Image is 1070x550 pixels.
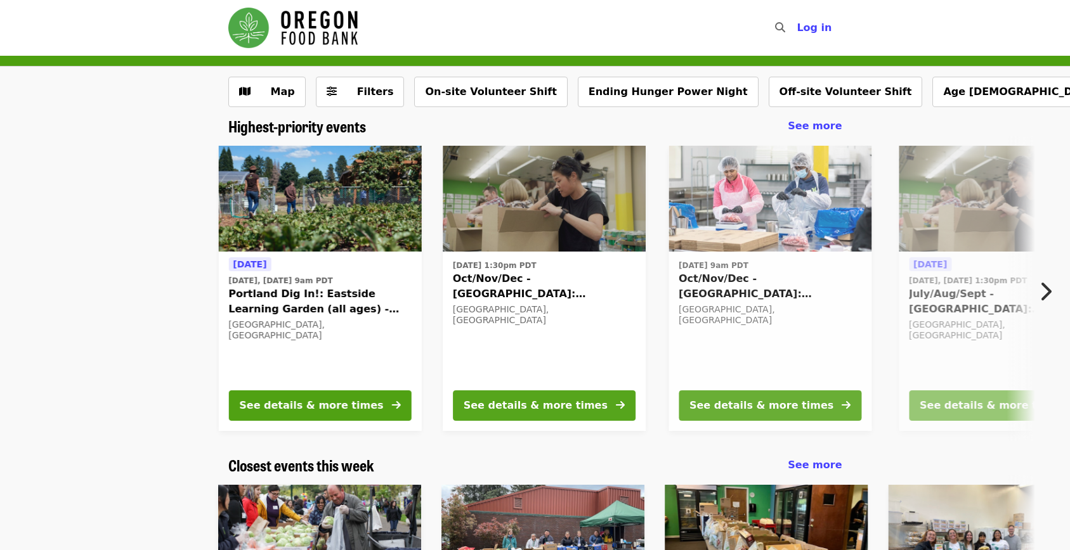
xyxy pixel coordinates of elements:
button: Filters (0 selected) [316,77,405,107]
a: See more [788,457,842,473]
span: Filters [357,86,394,98]
i: sliders-h icon [327,86,337,98]
i: arrow-right icon [391,399,400,411]
time: [DATE] 1:30pm PDT [453,260,537,271]
i: search icon [775,22,785,34]
i: chevron-right icon [1039,279,1052,304]
div: See details & more times [920,398,1064,413]
a: See details for "Oct/Nov/Dec - Beaverton: Repack/Sort (age 10+)" [669,146,871,431]
span: See more [788,459,842,471]
a: Highest-priority events [228,117,366,136]
i: map icon [239,86,251,98]
img: Oct/Nov/Dec - Beaverton: Repack/Sort (age 10+) organized by Oregon Food Bank [669,146,871,252]
time: [DATE], [DATE] 1:30pm PDT [909,275,1027,286]
span: Oct/Nov/Dec - [GEOGRAPHIC_DATA]: Repack/Sort (age [DEMOGRAPHIC_DATA]+) [453,271,636,302]
a: Closest events this week [228,456,374,475]
div: [GEOGRAPHIC_DATA], [GEOGRAPHIC_DATA] [679,304,861,326]
button: Log in [786,15,842,41]
i: arrow-right icon [842,399,851,411]
button: See details & more times [453,390,636,421]
a: See details for "Portland Dig In!: Eastside Learning Garden (all ages) - Aug/Sept/Oct" [218,146,421,431]
time: [DATE], [DATE] 9am PDT [228,275,332,286]
button: Show map view [228,77,306,107]
button: On-site Volunteer Shift [414,77,567,107]
button: See details & more times [228,390,411,421]
span: [DATE] [913,259,947,269]
i: arrow-right icon [616,399,625,411]
span: Highest-priority events [228,115,366,137]
input: Search [793,13,803,43]
div: See details & more times [464,398,608,413]
a: See more [788,118,842,134]
a: See details for "Oct/Nov/Dec - Portland: Repack/Sort (age 8+)" [443,146,646,431]
span: Closest events this week [228,454,374,476]
div: [GEOGRAPHIC_DATA], [GEOGRAPHIC_DATA] [228,319,411,341]
div: Highest-priority events [218,117,852,136]
button: See details & more times [679,390,861,421]
span: See more [788,120,842,132]
span: Log in [797,22,832,34]
img: Portland Dig In!: Eastside Learning Garden (all ages) - Aug/Sept/Oct organized by Oregon Food Bank [218,146,421,252]
span: [DATE] [233,259,266,269]
img: Oct/Nov/Dec - Portland: Repack/Sort (age 8+) organized by Oregon Food Bank [443,146,646,252]
span: Portland Dig In!: Eastside Learning Garden (all ages) - Aug/Sept/Oct [228,286,411,317]
div: Closest events this week [218,456,852,475]
button: Ending Hunger Power Night [578,77,759,107]
span: Map [271,86,295,98]
div: See details & more times [689,398,833,413]
img: Oregon Food Bank - Home [228,8,358,48]
button: Off-site Volunteer Shift [769,77,923,107]
button: Next item [1028,274,1070,309]
div: See details & more times [239,398,383,413]
div: [GEOGRAPHIC_DATA], [GEOGRAPHIC_DATA] [453,304,636,326]
time: [DATE] 9am PDT [679,260,748,271]
span: Oct/Nov/Dec - [GEOGRAPHIC_DATA]: Repack/Sort (age [DEMOGRAPHIC_DATA]+) [679,271,861,302]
